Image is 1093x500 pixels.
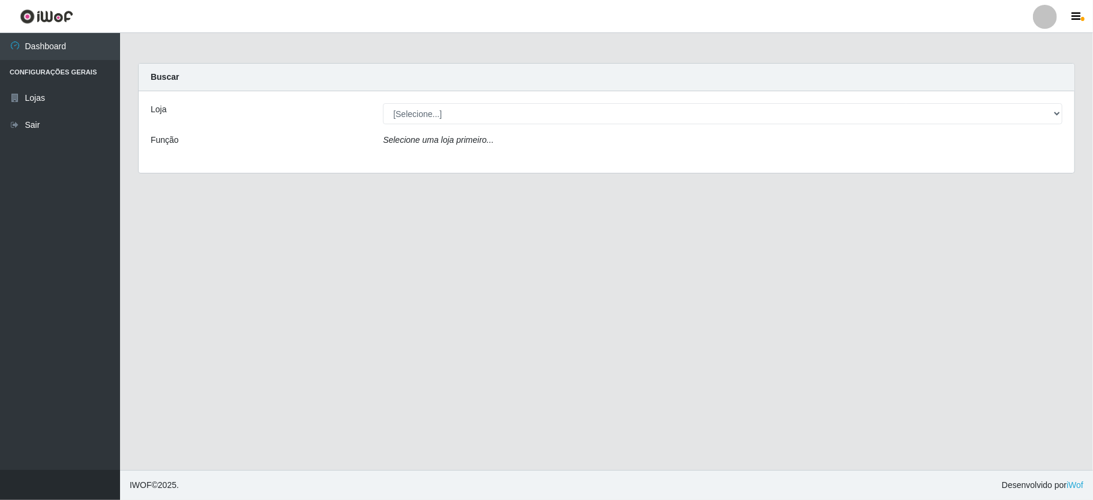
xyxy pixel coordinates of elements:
[130,479,179,492] span: © 2025 .
[151,103,166,116] label: Loja
[1067,480,1083,490] a: iWof
[20,9,73,24] img: CoreUI Logo
[151,72,179,82] strong: Buscar
[383,135,493,145] i: Selecione uma loja primeiro...
[1002,479,1083,492] span: Desenvolvido por
[151,134,179,146] label: Função
[130,480,152,490] span: IWOF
